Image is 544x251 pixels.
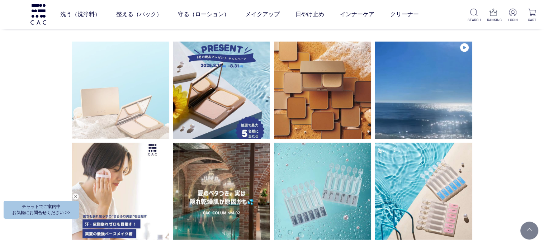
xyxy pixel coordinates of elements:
a: LOGIN [506,9,519,23]
a: SEARCH [468,9,480,23]
a: CART [526,9,538,23]
a: 日やけ止め [295,4,324,24]
img: Photo by cac_cosme.official [72,143,169,240]
a: クリーナー [390,4,419,24]
a: 洗う（洗浄料） [60,4,100,24]
img: logo [29,4,47,24]
img: Photo by cac_cosme.official [375,143,472,240]
a: メイクアップ [245,4,280,24]
p: CART [526,17,538,23]
a: 整える（パック） [116,4,162,24]
img: Photo by cac_cosme.official [72,42,169,139]
p: RANKING [487,17,500,23]
p: LOGIN [506,17,519,23]
img: Photo by cac_cosme.official [173,42,270,139]
img: Photo by cac_cosme.official [274,143,371,240]
a: 守る（ローション） [178,4,230,24]
a: インナーケア [340,4,374,24]
img: Photo by cac_cosme.official [274,42,371,139]
a: RANKING [487,9,500,23]
img: Photo by cac_cosme.official [375,42,472,139]
p: SEARCH [468,17,480,23]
